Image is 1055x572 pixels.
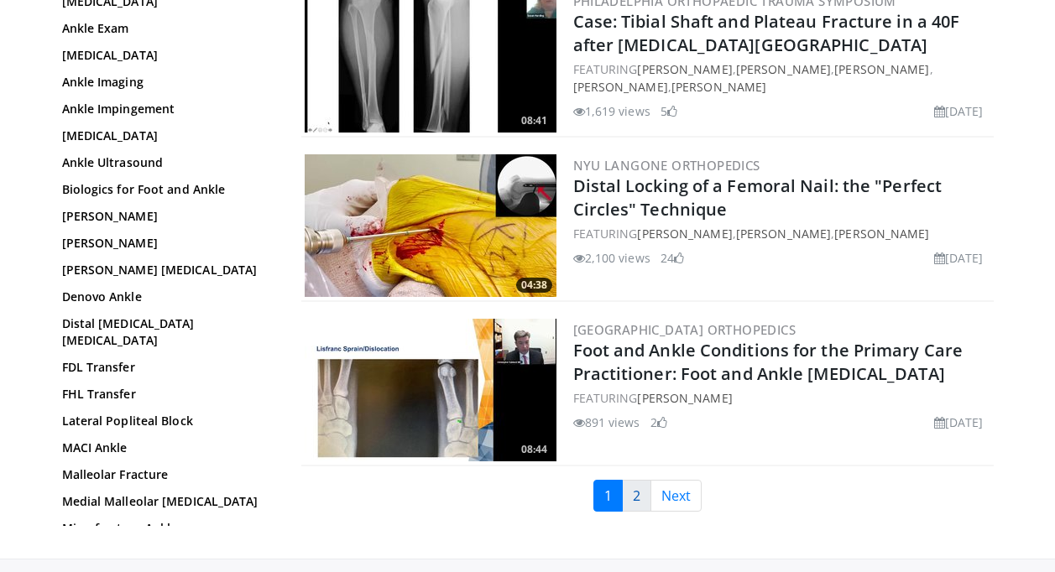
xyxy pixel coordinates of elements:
div: FEATURING [573,389,990,407]
li: [DATE] [934,413,984,431]
a: [PERSON_NAME] [834,226,929,242]
a: Malleolar Fracture [62,466,268,483]
a: MACI Ankle [62,439,268,456]
a: [PERSON_NAME] [MEDICAL_DATA] [62,262,268,278]
a: [PERSON_NAME] [573,79,668,95]
a: Ankle Exam [62,20,268,37]
img: be1156ea-12d0-4878-8abf-e9bd33a5f831.300x170_q85_crop-smart_upscale.jpg [305,319,556,461]
li: 2,100 views [573,249,650,267]
a: Next [650,480,702,512]
li: 2 [650,413,667,431]
li: 891 views [573,413,640,431]
img: 36764303-0a35-4d16-8bdf-b69ec1340f4b.300x170_q85_crop-smart_upscale.jpg [305,154,556,297]
li: [DATE] [934,249,984,267]
a: [GEOGRAPHIC_DATA] Orthopedics [573,321,796,338]
a: [PERSON_NAME] [736,61,831,77]
span: 04:38 [516,278,552,293]
a: Biologics for Foot and Ankle [62,181,268,198]
a: 08:44 [305,319,556,461]
li: 5 [661,102,677,120]
a: [PERSON_NAME] [637,61,732,77]
a: Ankle Impingement [62,101,268,117]
div: FEATURING , , , , [573,60,990,96]
a: FDL Transfer [62,359,268,376]
li: 1,619 views [573,102,650,120]
a: Denovo Ankle [62,289,268,305]
a: [PERSON_NAME] [62,235,268,252]
a: Ankle Ultrasound [62,154,268,171]
a: Ankle Imaging [62,74,268,91]
span: 08:41 [516,113,552,128]
div: FEATURING , , [573,225,990,242]
a: 2 [622,480,651,512]
a: [PERSON_NAME] [736,226,831,242]
a: Lateral Popliteal Block [62,413,268,429]
a: Distal [MEDICAL_DATA] [MEDICAL_DATA] [62,315,268,349]
a: [PERSON_NAME] [671,79,766,95]
a: [PERSON_NAME] [637,226,732,242]
a: Microfracture Ankle [62,520,268,537]
a: 04:38 [305,154,556,297]
a: [MEDICAL_DATA] [62,127,268,144]
a: FHL Transfer [62,386,268,403]
a: [PERSON_NAME] [62,208,268,225]
span: 08:44 [516,442,552,457]
a: Medial Malleolar [MEDICAL_DATA] [62,493,268,510]
a: NYU Langone Orthopedics [573,157,760,174]
a: [PERSON_NAME] [834,61,929,77]
a: [MEDICAL_DATA] [62,47,268,64]
a: Distal Locking of a Femoral Nail: the "Perfect Circles" Technique [573,174,943,221]
a: 1 [593,480,623,512]
a: [PERSON_NAME] [637,390,732,406]
li: [DATE] [934,102,984,120]
a: Case: Tibial Shaft and Plateau Fracture in a 40F after [MEDICAL_DATA][GEOGRAPHIC_DATA] [573,10,960,56]
a: Foot and Ankle Conditions for the Primary Care Practitioner: Foot and Ankle [MEDICAL_DATA] [573,339,964,385]
li: 24 [661,249,684,267]
nav: Search results pages [301,480,994,512]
